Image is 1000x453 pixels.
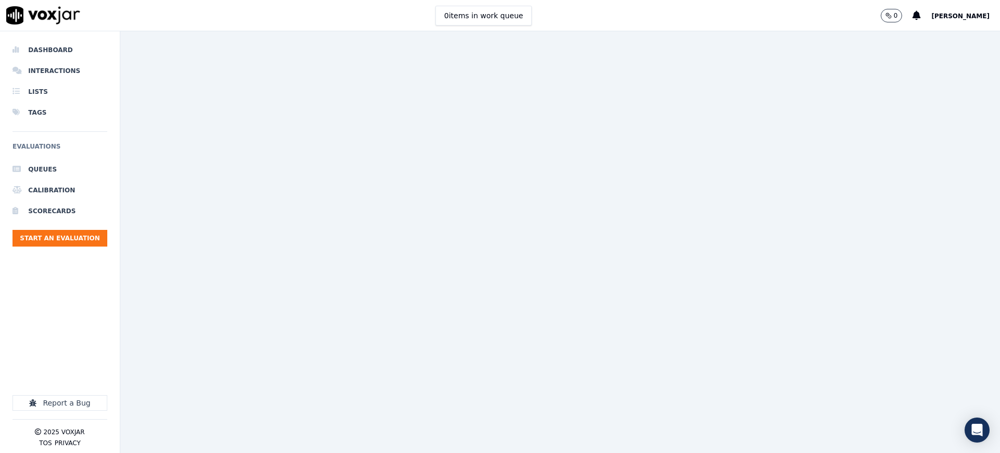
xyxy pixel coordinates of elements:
h6: Evaluations [12,140,107,159]
div: Open Intercom Messenger [965,418,990,443]
button: Start an Evaluation [12,230,107,247]
p: 2025 Voxjar [43,428,84,436]
a: Scorecards [12,201,107,222]
a: Calibration [12,180,107,201]
button: Privacy [55,439,81,447]
button: [PERSON_NAME] [931,9,1000,22]
button: 0 [881,9,913,22]
a: Tags [12,102,107,123]
button: 0 [881,9,903,22]
span: [PERSON_NAME] [931,13,990,20]
button: TOS [39,439,52,447]
button: 0items in work queue [435,6,532,26]
a: Dashboard [12,40,107,60]
button: Report a Bug [12,395,107,411]
img: voxjar logo [6,6,80,25]
p: 0 [894,11,898,20]
a: Interactions [12,60,107,81]
a: Lists [12,81,107,102]
a: Queues [12,159,107,180]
